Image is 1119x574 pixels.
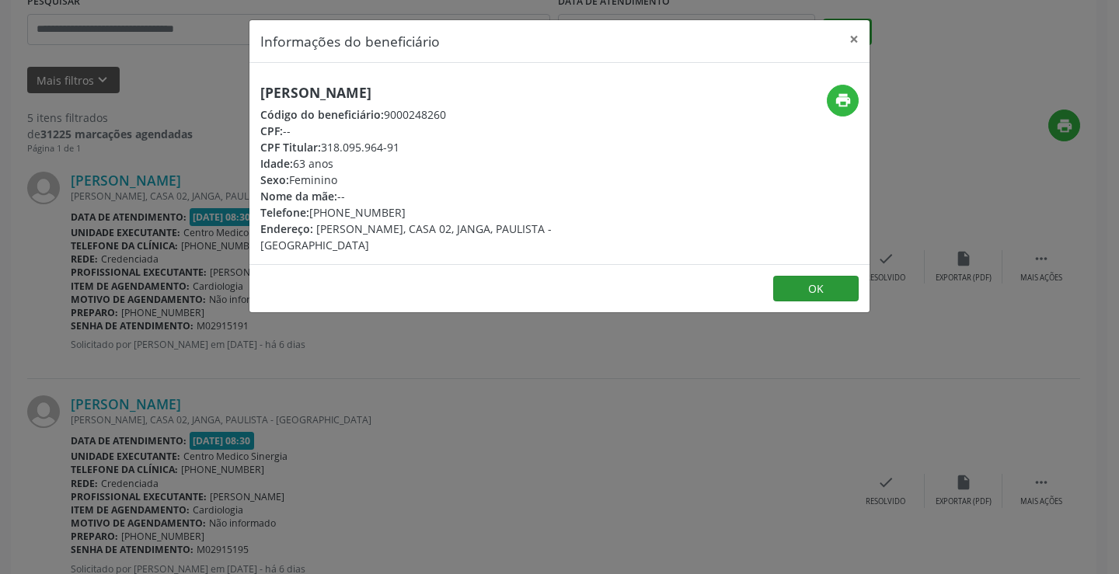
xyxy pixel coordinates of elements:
[835,92,852,109] i: print
[260,188,652,204] div: --
[260,221,552,252] span: [PERSON_NAME], CASA 02, JANGA, PAULISTA - [GEOGRAPHIC_DATA]
[260,204,652,221] div: [PHONE_NUMBER]
[260,205,309,220] span: Telefone:
[260,31,440,51] h5: Informações do beneficiário
[838,20,870,58] button: Close
[260,155,652,172] div: 63 anos
[260,85,652,101] h5: [PERSON_NAME]
[260,172,289,187] span: Sexo:
[260,140,321,155] span: CPF Titular:
[260,106,652,123] div: 9000248260
[260,172,652,188] div: Feminino
[260,221,313,236] span: Endereço:
[773,276,859,302] button: OK
[827,85,859,117] button: print
[260,123,652,139] div: --
[260,107,384,122] span: Código do beneficiário:
[260,139,652,155] div: 318.095.964-91
[260,123,283,138] span: CPF:
[260,156,293,171] span: Idade:
[260,189,337,204] span: Nome da mãe:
